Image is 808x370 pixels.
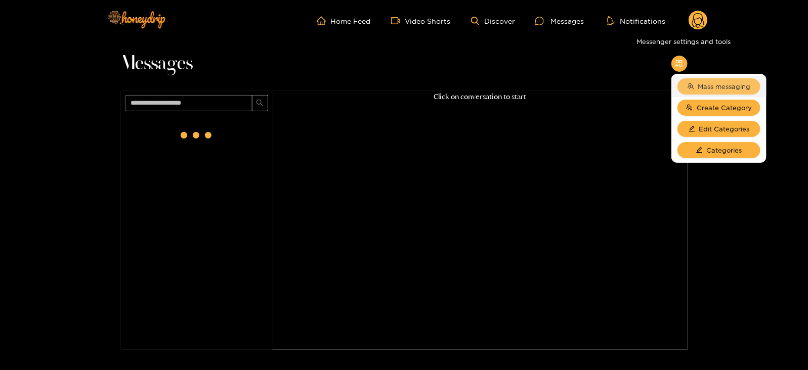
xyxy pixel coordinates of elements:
a: Home Feed [317,16,371,25]
button: search [252,95,268,111]
a: Discover [471,17,515,25]
span: search [256,99,264,108]
span: appstore-add [675,60,683,68]
span: Messages [121,52,193,76]
button: appstore-add [671,56,688,72]
div: Messages [535,15,584,27]
p: Click on conversation to start [273,91,688,103]
button: Notifications [604,16,668,26]
div: Messenger settings and tools [632,33,735,50]
span: home [317,16,331,25]
a: Video Shorts [391,16,451,25]
span: video-camera [391,16,405,25]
